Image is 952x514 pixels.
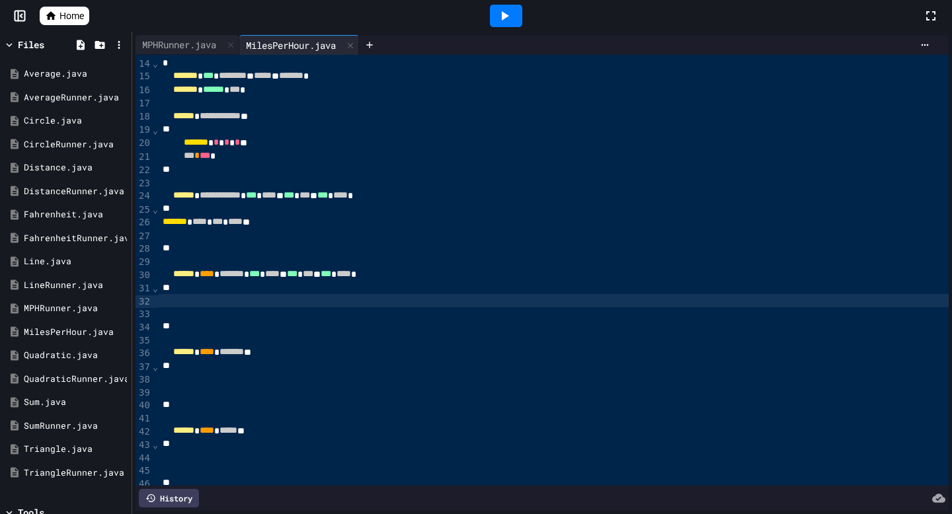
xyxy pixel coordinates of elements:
span: Fold line [152,125,159,135]
div: MPHRunner.java [136,38,223,52]
div: 38 [136,373,152,386]
div: 26 [136,216,152,230]
div: 28 [136,242,152,256]
div: Files [18,38,44,52]
span: Fold line [152,361,159,372]
div: 25 [136,203,152,217]
div: 23 [136,177,152,190]
div: 37 [136,361,152,374]
div: 20 [136,137,152,151]
div: 15 [136,70,152,84]
div: LineRunner.java [24,279,127,292]
div: Fahrenheit.java [24,208,127,221]
div: 19 [136,124,152,137]
div: DistanceRunner.java [24,185,127,198]
div: TriangleRunner.java [24,466,127,480]
div: Triangle.java [24,443,127,456]
div: 22 [136,164,152,177]
span: Fold line [152,204,159,215]
div: 36 [136,347,152,361]
div: Distance.java [24,161,127,174]
div: MilesPerHour.java [239,38,342,52]
div: Line.java [24,255,127,268]
div: Circle.java [24,114,127,128]
div: 34 [136,321,152,334]
div: 17 [136,97,152,110]
div: 21 [136,151,152,165]
div: 44 [136,452,152,465]
div: 45 [136,464,152,478]
div: 30 [136,269,152,283]
span: Home [59,9,84,22]
div: 39 [136,386,152,400]
span: Fold line [152,439,159,450]
span: Fold line [152,283,159,293]
div: MilesPerHour.java [239,35,359,55]
div: AverageRunner.java [24,91,127,104]
a: Home [40,7,89,25]
div: Quadratic.java [24,349,127,362]
div: 42 [136,425,152,439]
div: 46 [136,478,152,491]
div: 16 [136,84,152,98]
div: 41 [136,412,152,425]
div: MPHRunner.java [24,302,127,315]
div: MPHRunner.java [136,35,239,55]
div: FahrenheitRunner.java [24,232,127,245]
div: Average.java [24,67,127,81]
div: SumRunner.java [24,420,127,433]
div: 35 [136,334,152,348]
div: MilesPerHour.java [24,326,127,339]
div: 33 [136,308,152,321]
div: 24 [136,190,152,203]
div: 32 [136,295,152,309]
div: 29 [136,256,152,269]
div: 18 [136,110,152,124]
div: 14 [136,57,152,71]
div: 31 [136,282,152,295]
div: Sum.java [24,396,127,409]
div: QuadraticRunner.java [24,373,127,386]
div: CircleRunner.java [24,138,127,151]
div: 43 [136,439,152,452]
span: Fold line [152,58,159,69]
div: History [139,489,199,507]
div: 27 [136,230,152,243]
div: 40 [136,399,152,412]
